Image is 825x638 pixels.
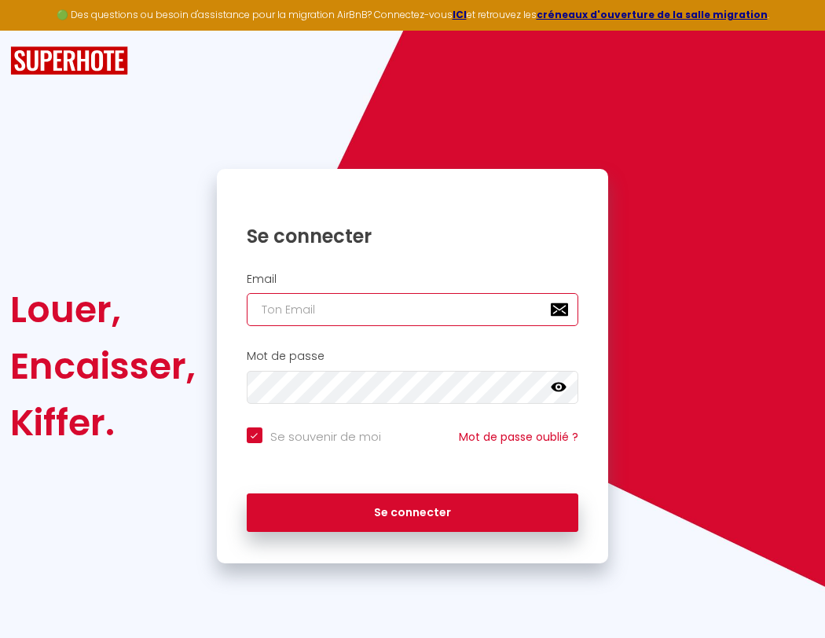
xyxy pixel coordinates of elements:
[453,8,467,21] a: ICI
[247,293,579,326] input: Ton Email
[10,338,196,394] div: Encaisser,
[537,8,768,21] a: créneaux d'ouverture de la salle migration
[13,6,60,53] button: Ouvrir le widget de chat LiveChat
[247,350,579,363] h2: Mot de passe
[247,224,579,248] h1: Se connecter
[10,394,196,451] div: Kiffer.
[247,273,579,286] h2: Email
[247,493,579,533] button: Se connecter
[459,429,578,445] a: Mot de passe oublié ?
[10,46,128,75] img: SuperHote logo
[10,281,196,338] div: Louer,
